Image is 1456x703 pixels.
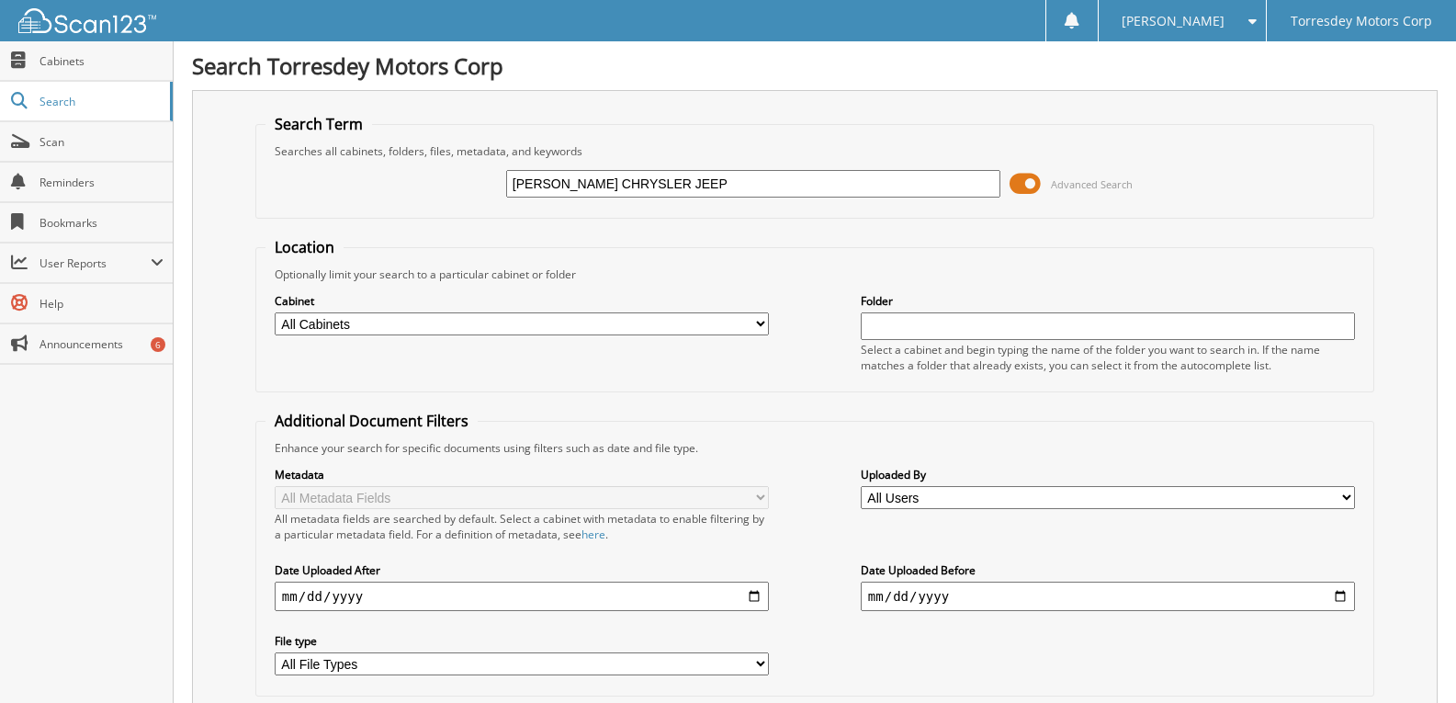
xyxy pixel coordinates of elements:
[40,296,164,312] span: Help
[265,266,1364,282] div: Optionally limit your search to a particular cabinet or folder
[18,8,156,33] img: scan123-logo-white.svg
[1051,177,1133,191] span: Advanced Search
[40,215,164,231] span: Bookmarks
[275,511,769,542] div: All metadata fields are searched by default. Select a cabinet with metadata to enable filtering b...
[1291,16,1432,27] span: Torresdey Motors Corp
[192,51,1438,81] h1: Search Torresdey Motors Corp
[40,134,164,150] span: Scan
[275,582,769,611] input: start
[861,562,1355,578] label: Date Uploaded Before
[40,94,161,109] span: Search
[1122,16,1225,27] span: [PERSON_NAME]
[265,143,1364,159] div: Searches all cabinets, folders, files, metadata, and keywords
[40,255,151,271] span: User Reports
[861,342,1355,373] div: Select a cabinet and begin typing the name of the folder you want to search in. If the name match...
[265,411,478,431] legend: Additional Document Filters
[275,633,769,649] label: File type
[40,53,164,69] span: Cabinets
[861,582,1355,611] input: end
[861,467,1355,482] label: Uploaded By
[265,237,344,257] legend: Location
[40,336,164,352] span: Announcements
[40,175,164,190] span: Reminders
[861,293,1355,309] label: Folder
[275,293,769,309] label: Cabinet
[265,114,372,134] legend: Search Term
[151,337,165,352] div: 6
[275,467,769,482] label: Metadata
[275,562,769,578] label: Date Uploaded After
[581,527,605,542] a: here
[265,440,1364,456] div: Enhance your search for specific documents using filters such as date and file type.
